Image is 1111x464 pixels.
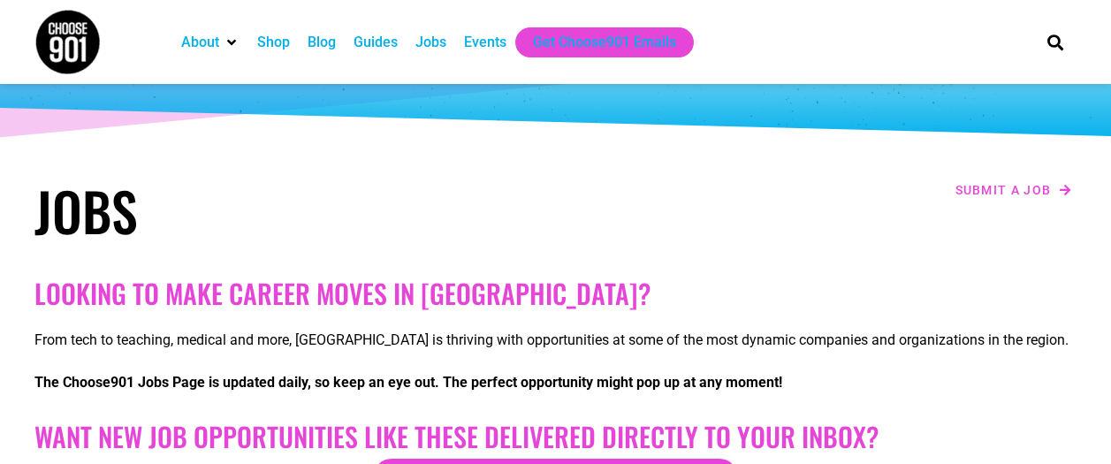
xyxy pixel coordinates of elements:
[172,27,248,57] div: About
[533,32,676,53] a: Get Choose901 Emails
[34,330,1077,351] p: From tech to teaching, medical and more, [GEOGRAPHIC_DATA] is thriving with opportunities at some...
[464,32,506,53] a: Events
[354,32,398,53] a: Guides
[34,374,782,391] strong: The Choose901 Jobs Page is updated daily, so keep an eye out. The perfect opportunity might pop u...
[172,27,1017,57] nav: Main nav
[257,32,290,53] a: Shop
[308,32,336,53] a: Blog
[34,421,1077,453] h2: Want New Job Opportunities like these Delivered Directly to your Inbox?
[1040,27,1069,57] div: Search
[34,179,547,242] h1: Jobs
[415,32,446,53] a: Jobs
[34,278,1077,309] h2: Looking to make career moves in [GEOGRAPHIC_DATA]?
[955,184,1052,196] span: Submit a job
[181,32,219,53] a: About
[950,179,1077,202] a: Submit a job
